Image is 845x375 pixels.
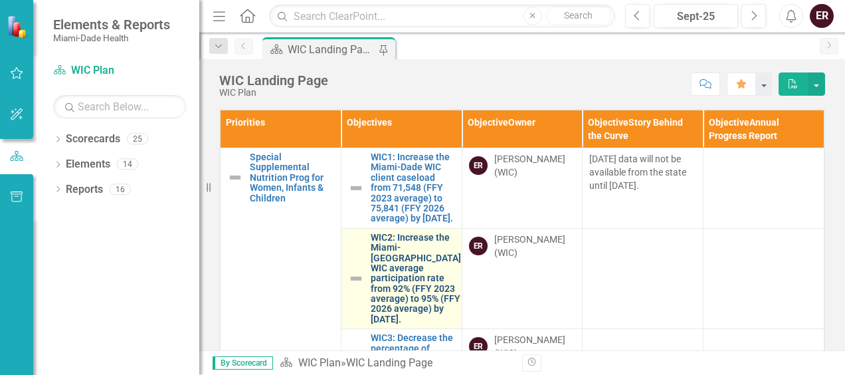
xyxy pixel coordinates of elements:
[127,134,148,145] div: 25
[583,228,704,329] td: Double-Click to Edit
[654,4,738,28] button: Sept-25
[117,159,138,170] div: 14
[250,152,334,203] a: Special Supplemental Nutrition Prog for Women, Infants & Children
[704,148,824,229] td: Double-Click to Edit
[53,33,170,43] small: Miami-Dade Health
[66,132,120,147] a: Scorecards
[348,180,364,196] img: Not Defined
[371,152,455,224] a: WIC1: Increase the Miami-Dade WIC client caseload from 71,548 (FFY 2023 average) to 75,841 (FFY 2...
[346,356,432,369] div: WIC Landing Page
[227,170,243,186] img: Not Defined
[66,182,103,197] a: Reports
[469,337,488,356] div: ER
[53,95,186,118] input: Search Below...
[704,228,824,329] td: Double-Click to Edit
[269,5,615,28] input: Search ClearPoint...
[545,7,612,25] button: Search
[7,15,30,39] img: ClearPoint Strategy
[810,4,834,28] button: ER
[219,88,328,98] div: WIC Plan
[66,157,110,172] a: Elements
[348,271,364,287] img: Not Defined
[494,233,576,259] div: [PERSON_NAME] (WIC)
[53,17,170,33] span: Elements & Reports
[469,156,488,175] div: ER
[280,356,512,371] div: »
[341,228,462,329] td: Double-Click to Edit Right Click for Context Menu
[53,63,186,78] a: WIC Plan
[583,148,704,229] td: Double-Click to Edit
[589,152,696,192] p: [DATE] data will not be available from the state until [DATE].
[341,148,462,229] td: Double-Click to Edit Right Click for Context Menu
[219,73,328,88] div: WIC Landing Page
[371,233,461,325] a: WIC2: Increase the Miami-[GEOGRAPHIC_DATA] WIC average participation rate from 92% (FFY 2023 aver...
[213,356,273,370] span: By Scorecard
[469,237,488,255] div: ER
[298,356,341,369] a: WIC Plan
[658,9,733,25] div: Sept-25
[494,333,576,360] div: [PERSON_NAME] (WIC)
[494,152,576,179] div: [PERSON_NAME] (WIC)
[288,41,375,58] div: WIC Landing Page
[564,10,593,21] span: Search
[110,184,131,195] div: 16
